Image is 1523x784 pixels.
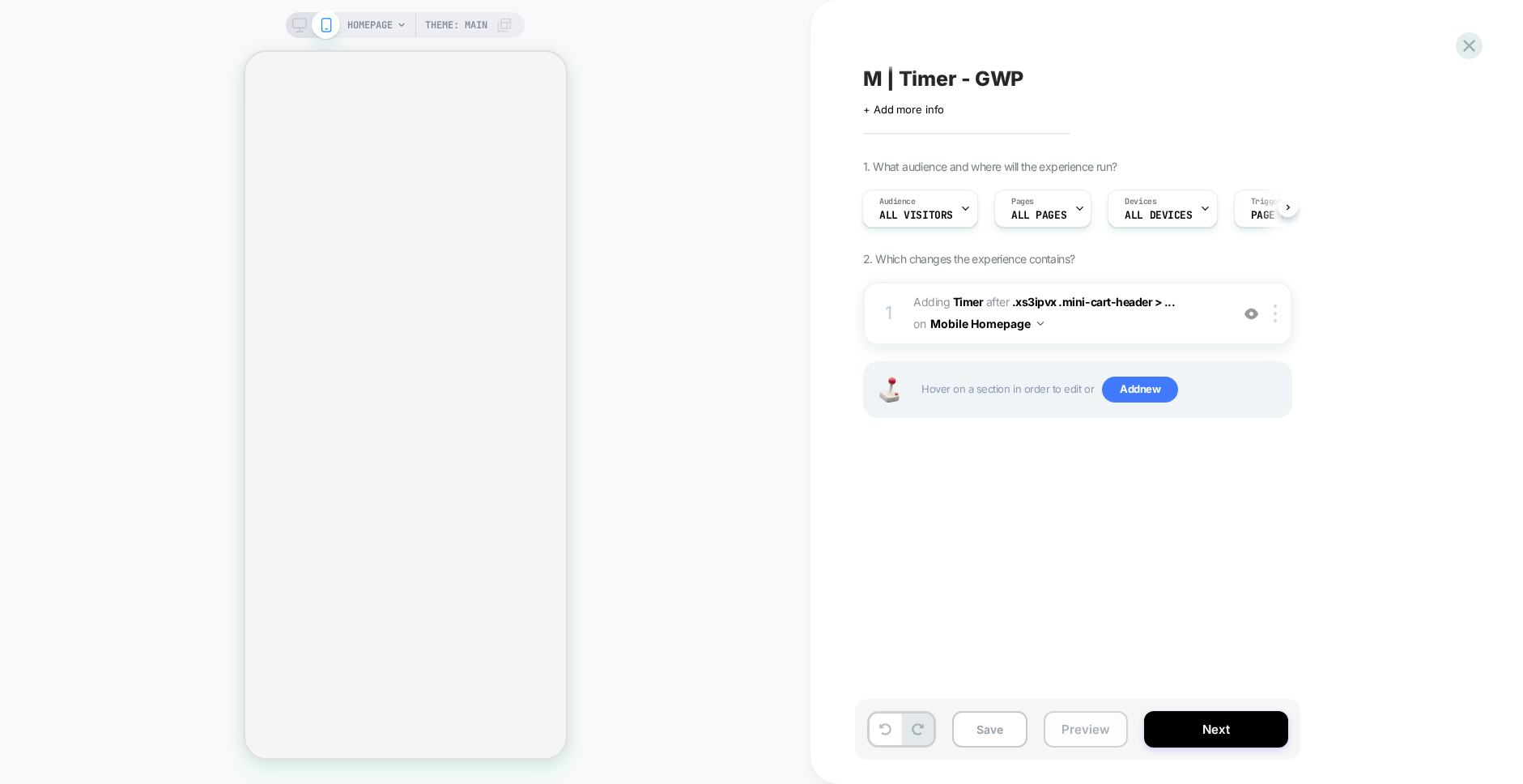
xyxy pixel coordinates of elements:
img: close [1274,305,1277,322]
span: .xs3ipvx .mini-cart-header > ... [1012,295,1176,309]
div: 1 [881,297,897,330]
span: 2. Which changes the experience contains? [863,252,1074,266]
span: M | Timer - GWP [863,66,1023,91]
span: on [913,313,925,334]
span: + Add more info [863,103,944,116]
span: Hover on a section in order to edit or [921,377,1283,403]
button: Preview [1044,711,1128,748]
img: crossed eye [1244,307,1258,321]
span: Theme: MAIN [425,12,487,38]
img: Joystick [873,377,905,403]
span: Page Load [1251,210,1306,221]
img: down arrow [1037,322,1044,326]
span: Pages [1011,196,1034,207]
span: Audience [879,196,916,207]
span: Devices [1125,196,1156,207]
span: HOMEPAGE [347,12,393,38]
span: Trigger [1251,196,1283,207]
span: Add new [1102,377,1178,403]
span: All Visitors [879,210,953,221]
b: Timer [953,295,984,309]
button: Mobile Homepage [930,312,1044,335]
span: Adding [913,295,983,309]
span: AFTER [986,295,1010,309]
button: Next [1144,711,1288,748]
button: Save [952,711,1027,748]
span: ALL PAGES [1011,210,1066,221]
span: ALL DEVICES [1125,210,1192,221]
span: 1. What audience and where will the experience run? [863,160,1117,173]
